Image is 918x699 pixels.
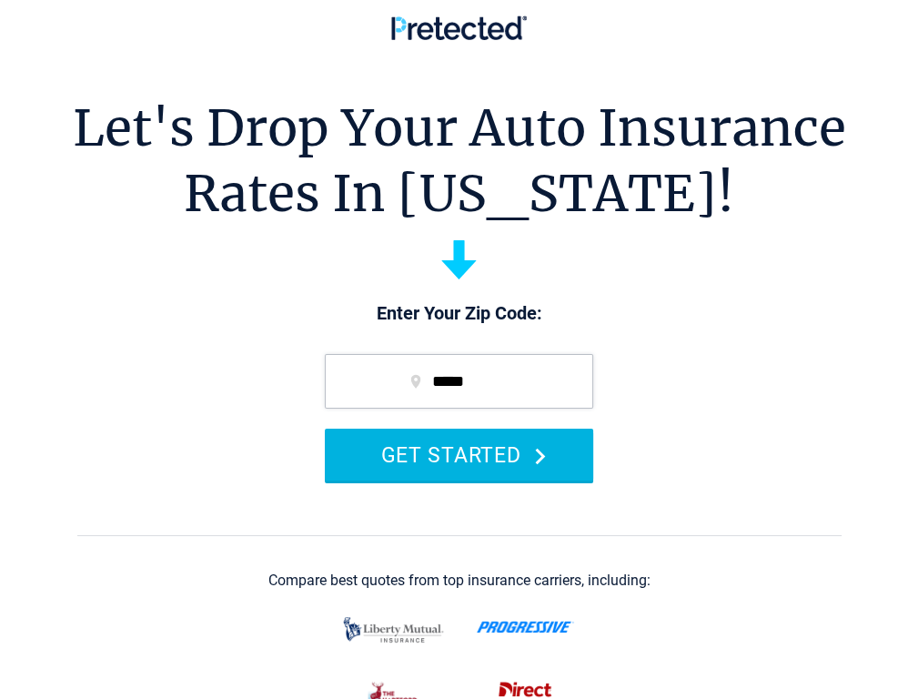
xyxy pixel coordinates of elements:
[268,572,651,589] div: Compare best quotes from top insurance carriers, including:
[477,621,574,633] img: progressive
[325,429,593,481] button: GET STARTED
[338,608,449,652] img: liberty
[325,354,593,409] input: zip code
[307,301,611,327] p: Enter Your Zip Code:
[391,15,527,40] img: Pretected Logo
[73,96,846,227] h1: Let's Drop Your Auto Insurance Rates In [US_STATE]!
